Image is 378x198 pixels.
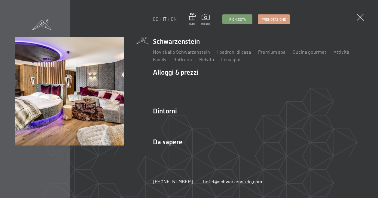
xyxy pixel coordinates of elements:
a: EN [171,16,177,22]
a: [PHONE_NUMBER] [153,178,193,185]
span: Richiesta [229,17,246,22]
a: Premium spa [258,49,285,55]
a: Family [153,56,166,62]
a: DE [153,16,158,22]
a: GoGreen [173,56,192,62]
a: Immagini [221,56,240,62]
a: Novità allo Schwarzenstein [153,49,210,55]
a: Immagini [201,14,210,25]
a: Prenotazione [258,15,290,24]
span: Immagini [201,22,210,25]
a: IT [163,16,166,22]
span: Prenotazione [262,17,286,22]
a: Cucina gourmet [293,49,326,55]
a: I padroni di casa [217,49,251,55]
span: Buoni [189,22,196,25]
a: Belvita [199,56,214,62]
a: Richiesta [223,15,252,24]
a: hotel@schwarzenstein.com [203,178,262,185]
img: Hotel Benessere SCHWARZENSTEIN – Trentino Alto Adige Dolomiti [15,37,124,145]
a: Attività [334,49,349,55]
a: Buoni [189,13,196,25]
